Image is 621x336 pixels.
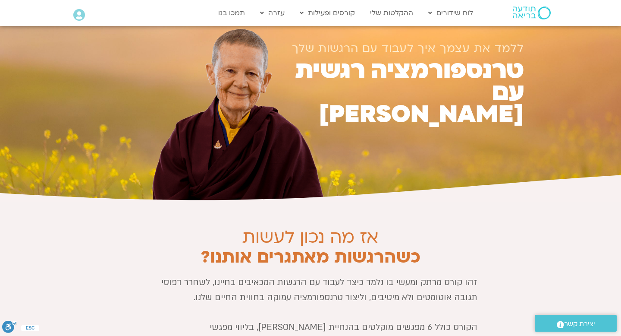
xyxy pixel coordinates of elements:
a: קורסים ופעילות [295,5,359,21]
a: עזרה [256,5,289,21]
b: כשהרגשות מאתגרים אותנו? [201,245,420,269]
a: יצירת קשר [535,315,617,332]
a: תמכו בנו [214,5,249,21]
span: זהו קורס מרתק ומעשי בו נלמד כיצד לעבוד עם הרגשות המכאיבים בחיינו, לשחרר דפוסי תגובה אוטומטים ולא ... [161,276,477,303]
a: ההקלטות שלי [366,5,417,21]
img: תודעה בריאה [513,6,551,19]
h1: טרנספורמציה רגשית עם [PERSON_NAME] [283,59,524,126]
a: לוח שידורים [424,5,477,21]
h1: ללמד את עצמך איך לעבוד עם הרגשות שלך [292,43,524,54]
h2: אז מה נכון לעשות [144,228,477,267]
span: יצירת קשר [564,318,595,330]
